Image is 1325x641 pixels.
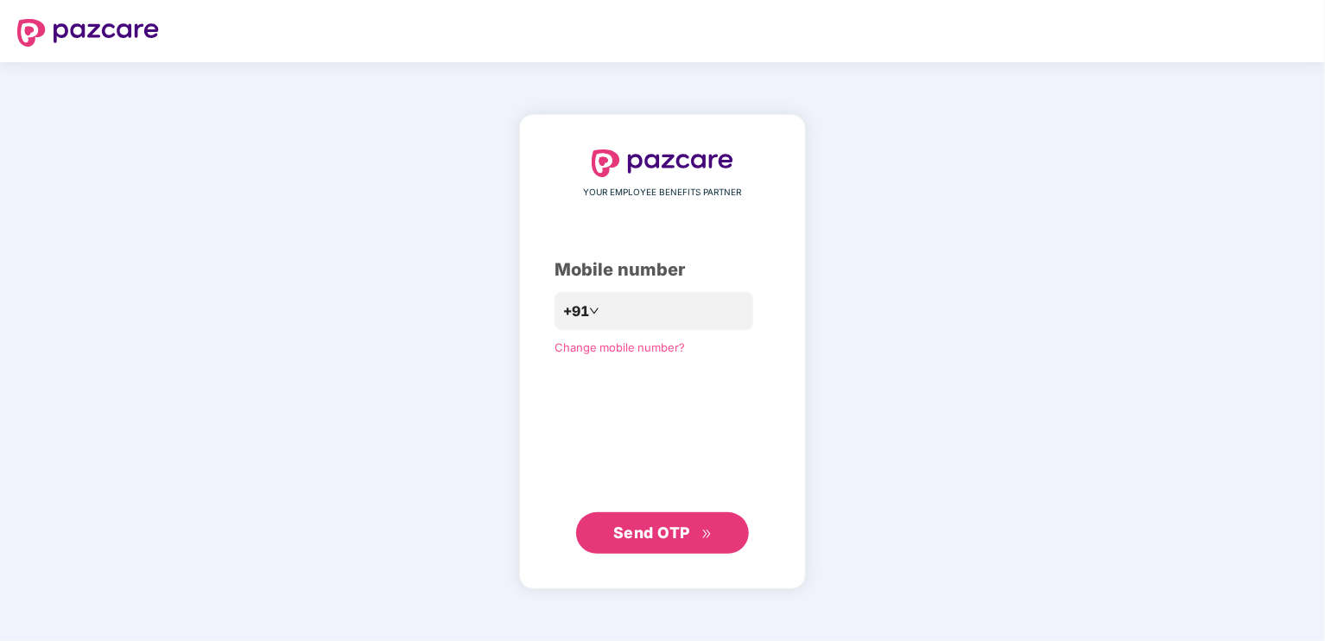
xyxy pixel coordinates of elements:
[555,257,770,283] div: Mobile number
[563,301,589,322] span: +91
[576,512,749,554] button: Send OTPdouble-right
[17,19,159,47] img: logo
[592,149,733,177] img: logo
[701,529,713,540] span: double-right
[589,306,599,316] span: down
[613,524,690,542] span: Send OTP
[555,340,685,354] a: Change mobile number?
[584,186,742,200] span: YOUR EMPLOYEE BENEFITS PARTNER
